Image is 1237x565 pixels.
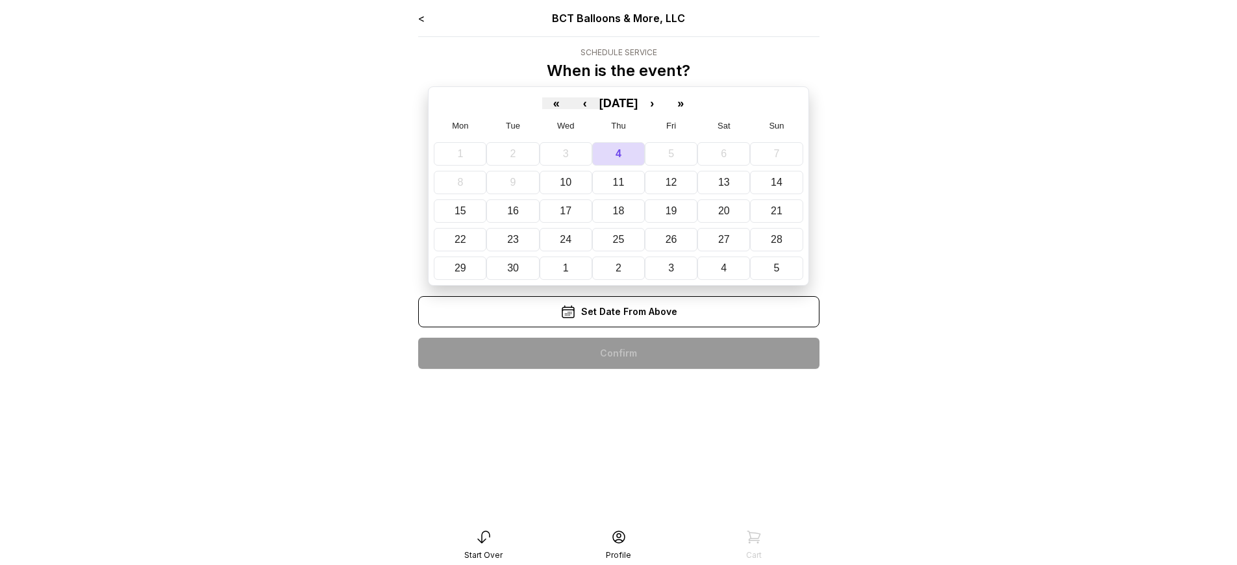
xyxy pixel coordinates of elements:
button: September 23, 2025 [486,228,539,251]
button: September 22, 2025 [434,228,486,251]
button: September 19, 2025 [645,199,697,223]
div: BCT Balloons & More, LLC [498,10,739,26]
abbr: September 29, 2025 [455,262,466,273]
button: September 1, 2025 [434,142,486,166]
abbr: September 17, 2025 [560,205,571,216]
abbr: Friday [666,121,676,131]
abbr: September 25, 2025 [613,234,625,245]
abbr: September 26, 2025 [666,234,677,245]
button: October 4, 2025 [697,257,750,280]
button: September 20, 2025 [697,199,750,223]
button: September 10, 2025 [540,171,592,194]
button: September 15, 2025 [434,199,486,223]
button: September 7, 2025 [750,142,803,166]
abbr: September 3, 2025 [563,148,569,159]
button: September 4, 2025 [592,142,645,166]
abbr: October 3, 2025 [668,262,674,273]
abbr: September 8, 2025 [457,177,463,188]
abbr: September 30, 2025 [507,262,519,273]
abbr: Wednesday [557,121,575,131]
button: September 5, 2025 [645,142,697,166]
button: September 27, 2025 [697,228,750,251]
a: < [418,12,425,25]
button: › [638,97,666,109]
abbr: September 16, 2025 [507,205,519,216]
button: September 17, 2025 [540,199,592,223]
abbr: September 20, 2025 [718,205,730,216]
abbr: October 1, 2025 [563,262,569,273]
abbr: October 2, 2025 [616,262,621,273]
abbr: September 13, 2025 [718,177,730,188]
abbr: September 6, 2025 [721,148,727,159]
button: September 28, 2025 [750,228,803,251]
button: September 2, 2025 [486,142,539,166]
button: » [666,97,695,109]
abbr: September 18, 2025 [613,205,625,216]
abbr: September 27, 2025 [718,234,730,245]
abbr: September 15, 2025 [455,205,466,216]
abbr: September 11, 2025 [613,177,625,188]
button: September 30, 2025 [486,257,539,280]
button: September 13, 2025 [697,171,750,194]
button: September 9, 2025 [486,171,539,194]
button: « [542,97,571,109]
div: Set Date From Above [418,296,819,327]
button: October 5, 2025 [750,257,803,280]
p: When is the event? [547,60,690,81]
button: September 25, 2025 [592,228,645,251]
button: October 1, 2025 [540,257,592,280]
abbr: September 23, 2025 [507,234,519,245]
abbr: September 5, 2025 [668,148,674,159]
button: September 26, 2025 [645,228,697,251]
abbr: September 4, 2025 [616,148,621,159]
button: September 6, 2025 [697,142,750,166]
button: September 21, 2025 [750,199,803,223]
abbr: September 9, 2025 [510,177,516,188]
abbr: Saturday [718,121,731,131]
abbr: September 10, 2025 [560,177,571,188]
abbr: September 22, 2025 [455,234,466,245]
button: October 2, 2025 [592,257,645,280]
button: ‹ [571,97,599,109]
button: September 24, 2025 [540,228,592,251]
button: September 12, 2025 [645,171,697,194]
abbr: September 12, 2025 [666,177,677,188]
button: September 3, 2025 [540,142,592,166]
button: September 14, 2025 [750,171,803,194]
div: Cart [746,550,762,560]
div: Start Over [464,550,503,560]
abbr: October 4, 2025 [721,262,727,273]
abbr: September 24, 2025 [560,234,571,245]
abbr: September 28, 2025 [771,234,782,245]
abbr: October 5, 2025 [774,262,780,273]
button: October 3, 2025 [645,257,697,280]
button: September 29, 2025 [434,257,486,280]
button: September 8, 2025 [434,171,486,194]
button: September 16, 2025 [486,199,539,223]
abbr: September 19, 2025 [666,205,677,216]
abbr: Monday [452,121,468,131]
abbr: September 7, 2025 [774,148,780,159]
div: Profile [606,550,631,560]
abbr: September 2, 2025 [510,148,516,159]
abbr: Tuesday [506,121,520,131]
abbr: September 1, 2025 [457,148,463,159]
button: September 11, 2025 [592,171,645,194]
span: [DATE] [599,97,638,110]
abbr: September 21, 2025 [771,205,782,216]
div: Schedule Service [547,47,690,58]
abbr: Thursday [611,121,625,131]
button: September 18, 2025 [592,199,645,223]
abbr: September 14, 2025 [771,177,782,188]
abbr: Sunday [769,121,784,131]
button: [DATE] [599,97,638,109]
